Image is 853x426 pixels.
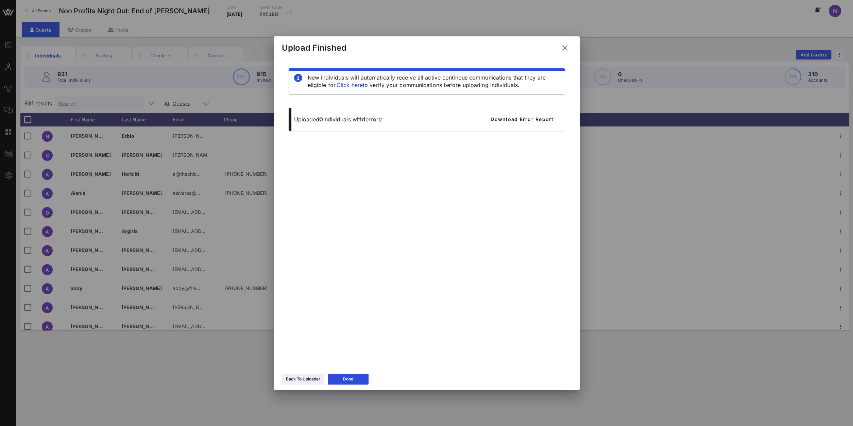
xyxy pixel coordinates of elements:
[343,376,353,382] div: Done
[319,116,323,123] span: 0
[282,43,347,53] div: Upload Finished
[294,116,477,123] p: Uploaded individuals with errors!
[490,116,553,122] span: Download Error Report
[308,74,559,89] div: New individuals will automatically receive all active continous communications that they are elig...
[286,376,320,382] div: Back To Uploader
[363,116,365,123] span: 1
[485,113,559,125] button: Download Error Report
[337,82,363,88] a: Click here
[282,374,324,385] button: Back To Uploader
[328,374,369,385] button: Done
